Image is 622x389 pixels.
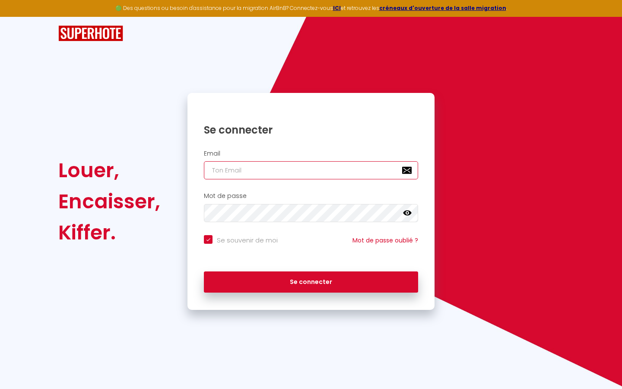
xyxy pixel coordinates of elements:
[58,26,123,41] img: SuperHote logo
[204,123,418,137] h1: Se connecter
[204,271,418,293] button: Se connecter
[204,161,418,179] input: Ton Email
[204,192,418,200] h2: Mot de passe
[333,4,341,12] a: ICI
[379,4,506,12] a: créneaux d'ouverture de la salle migration
[58,186,160,217] div: Encaisser,
[7,3,33,29] button: Ouvrir le widget de chat LiveChat
[58,217,160,248] div: Kiffer.
[352,236,418,245] a: Mot de passe oublié ?
[58,155,160,186] div: Louer,
[204,150,418,157] h2: Email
